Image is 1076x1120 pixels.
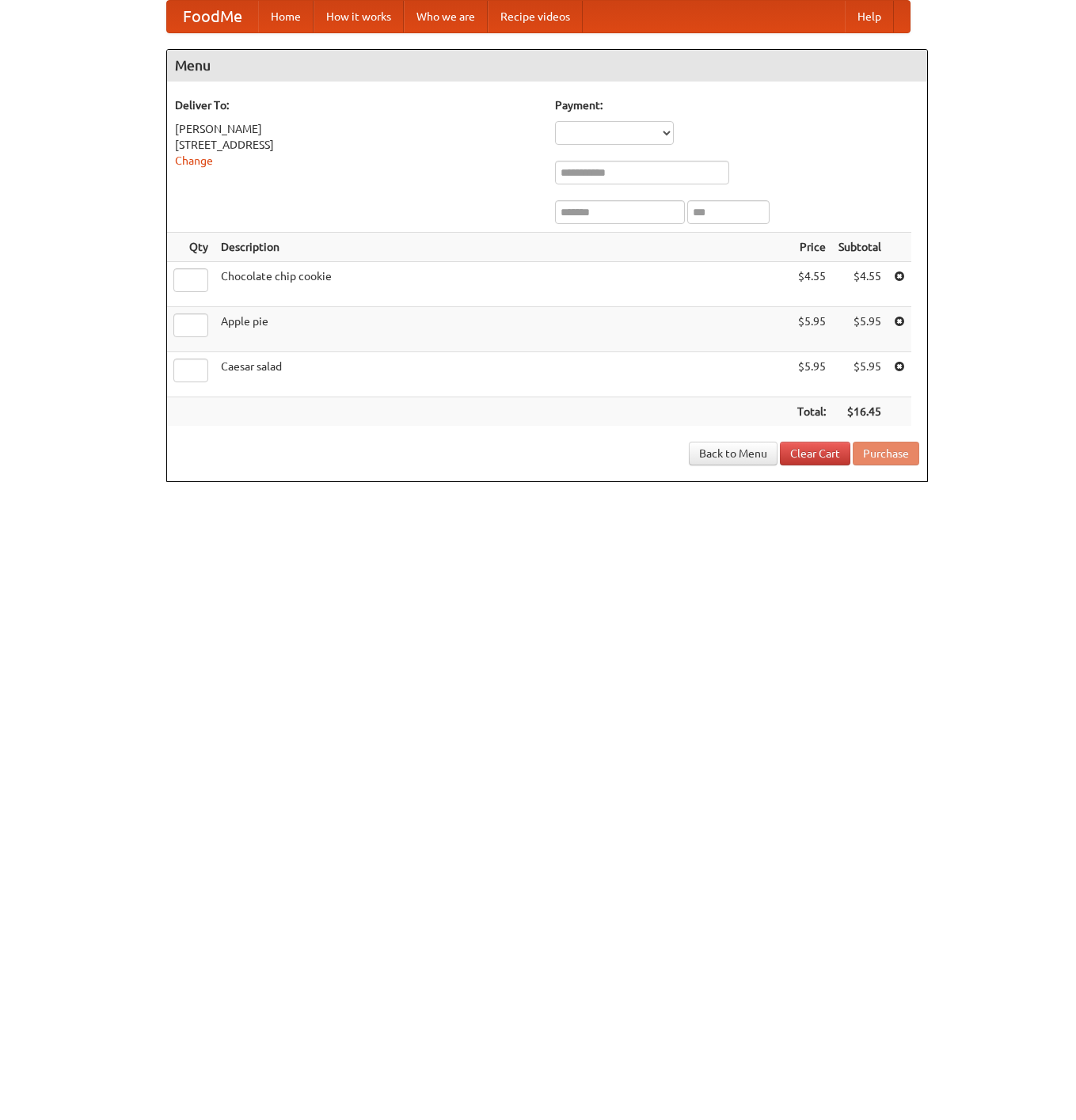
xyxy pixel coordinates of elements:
[314,1,404,32] a: How it works
[791,352,832,397] td: $5.95
[175,137,539,153] div: [STREET_ADDRESS]
[780,442,850,465] a: Clear Cart
[832,307,888,352] td: $5.95
[167,233,215,262] th: Qty
[175,121,539,137] div: [PERSON_NAME]
[853,442,919,465] button: Purchase
[832,262,888,307] td: $4.55
[832,397,888,427] th: $16.45
[791,397,832,427] th: Total:
[258,1,314,32] a: Home
[215,352,791,397] td: Caesar salad
[832,352,888,397] td: $5.95
[175,97,539,113] h5: Deliver To:
[791,262,832,307] td: $4.55
[845,1,894,32] a: Help
[175,154,213,167] a: Change
[167,1,258,32] a: FoodMe
[167,50,927,82] h4: Menu
[215,233,791,262] th: Description
[791,233,832,262] th: Price
[832,233,888,262] th: Subtotal
[689,442,778,465] a: Back to Menu
[791,307,832,352] td: $5.95
[488,1,583,32] a: Recipe videos
[215,262,791,307] td: Chocolate chip cookie
[215,307,791,352] td: Apple pie
[404,1,488,32] a: Who we are
[555,97,919,113] h5: Payment:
